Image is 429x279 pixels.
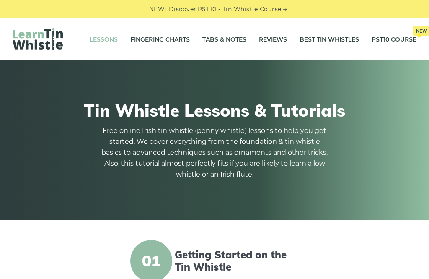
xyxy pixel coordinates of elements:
img: LearnTinWhistle.com [13,28,63,50]
h1: Tin Whistle Lessons & Tutorials [17,100,412,120]
a: Tabs & Notes [202,29,246,50]
p: Free online Irish tin whistle (penny whistle) lessons to help you get started. We cover everythin... [101,125,328,180]
a: Lessons [90,29,118,50]
a: Best Tin Whistles [300,29,359,50]
a: PST10 CourseNew [372,29,416,50]
a: Fingering Charts [130,29,190,50]
a: Reviews [259,29,287,50]
a: Getting Started on the Tin Whistle [175,249,301,273]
